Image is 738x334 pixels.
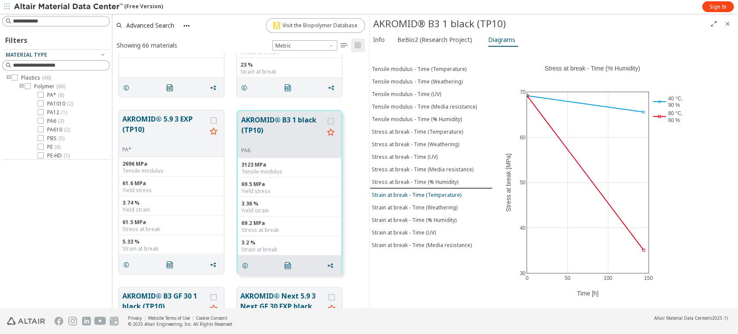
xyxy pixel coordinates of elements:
button: pdf [281,257,299,274]
button: Favorite [324,126,338,140]
button: Strain at break - Time (UV) [370,226,492,239]
div: Yield stress [241,188,338,195]
span: BeBio2 (Research Project) [397,33,472,47]
span: ( 5 ) [58,135,64,142]
button: Strain at break - Time (Temperature) [370,189,492,201]
button: Full Screen [707,17,721,31]
i:  [341,42,348,49]
span: PA12 [47,109,67,116]
i:  [355,42,361,49]
button: pdf [163,79,181,96]
div: Stress at break [122,226,220,233]
div: Unit System [272,40,337,51]
span: ( 2 ) [67,100,73,107]
span: Metric [272,40,337,51]
button: AKROMID® 5.9 3 EXP (TP10) [122,114,207,146]
button: details [237,79,255,96]
button: AKROMID® Next 5.9 3 Next GF 30 EXP black (TP10) [240,291,325,323]
a: Website Terms of Use [148,315,190,321]
i:  [166,84,173,91]
div: 69.2 MPa [241,220,338,227]
div: 3123 MPa [241,161,338,168]
div: Strain at break - Time (Media resistance) [372,241,472,249]
div: Stress at break - Time (Temperature) [372,128,463,135]
button: Stress at break - Time (Weathering) [370,138,492,151]
div: 5.33 % [122,238,220,245]
button: Tile View [351,39,365,52]
div: 3.2 % [241,239,338,246]
div: Stress at break - Time (UV) [372,153,438,161]
button: Strain at break - Time (Weathering) [370,201,492,214]
div: Filters [2,29,32,49]
div: Yield strain [122,206,220,213]
button: Stress at break - Time (UV) [370,151,492,163]
button: pdf [281,79,299,96]
div: 61.5 MPa [122,219,220,226]
button: pdf [163,256,181,273]
div: Stress at break - Time (Media resistance) [372,166,473,173]
span: Polymer [34,83,65,90]
span: PE [47,144,61,151]
div: 69.5 MPa [241,181,338,188]
div: Strain at break - Time (Weathering) [372,204,457,211]
span: PA1010 [47,100,73,107]
a: MBaseVisit the Biopolymer Database [266,18,365,33]
a: Cookie Consent [196,315,227,321]
div: Stress at break - Time (Weathering) [372,141,459,148]
button: Stress at break - Time (Media resistance) [370,163,492,176]
span: PA610 [47,126,70,133]
img: Altair Engineering [7,317,45,325]
a: Privacy [128,315,142,321]
div: Yield strain [241,207,338,214]
div: Tensile modulus [241,168,338,175]
i:  [166,261,173,268]
button: Strain at break - Time (% Humidity) [370,214,492,226]
img: Altair Material Data Center [14,3,124,11]
button: Strain at break - Time (Media resistance) [370,239,492,251]
span: ( 8 ) [58,91,64,99]
div: Strain at break [241,246,338,253]
div: (Free Version) [14,3,163,11]
div: Strain at break - Time (Temperature) [372,191,461,199]
button: AKROMID® B3 GF 30 1 black (TP10) [122,291,207,323]
span: ( 6 ) [54,143,61,151]
span: PA6 [47,118,64,125]
div: 3.74 % [122,199,220,206]
button: Stress at break - Time (Temperature) [370,125,492,138]
button: Share [206,79,224,96]
div: © 2025 Altair Engineering, Inc. All Rights Reserved. [128,321,233,327]
div: Stress at break - Time (% Humidity) [372,178,458,186]
span: Info [373,33,385,47]
span: Diagrams [488,33,515,47]
button: Tensile modulus - Time (UV) [370,88,492,100]
div: Stress at break [241,227,338,234]
span: Altair Material Data Center [654,315,709,321]
span: ( 3 ) [58,117,64,125]
div: 61.6 MPa [122,180,220,187]
div: Strain at break [122,245,220,252]
button: Share [324,79,342,96]
div: Yield stress [122,187,220,194]
button: Close [721,17,735,31]
div: 23 % [240,61,339,68]
span: PBS [47,135,64,142]
div: 3.36 % [241,200,338,207]
button: Tensile modulus - Time (Temperature) [370,63,492,75]
button: Share [206,256,224,273]
span: ( 66 ) [56,83,65,90]
div: 2696 MPa [122,161,220,167]
div: Tensile modulus - Time (Weathering) [372,78,463,85]
div: AKROMID® B3 1 black (TP10) [373,17,707,31]
button: details [119,79,137,96]
button: Tensile modulus - Time (Media resistance) [370,100,492,113]
span: PE-HD [47,152,70,159]
button: Material type [2,50,110,60]
button: Favorite [207,302,220,316]
button: AKROMID® B3 1 black (TP10) [241,115,324,147]
div: Tensile modulus - Time (Media resistance) [372,103,477,110]
button: Stress at break - Time (% Humidity) [370,176,492,189]
span: Material type [6,51,47,58]
span: ( 1 ) [64,152,70,159]
i:  [284,262,291,269]
span: ( 1 ) [61,109,67,116]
